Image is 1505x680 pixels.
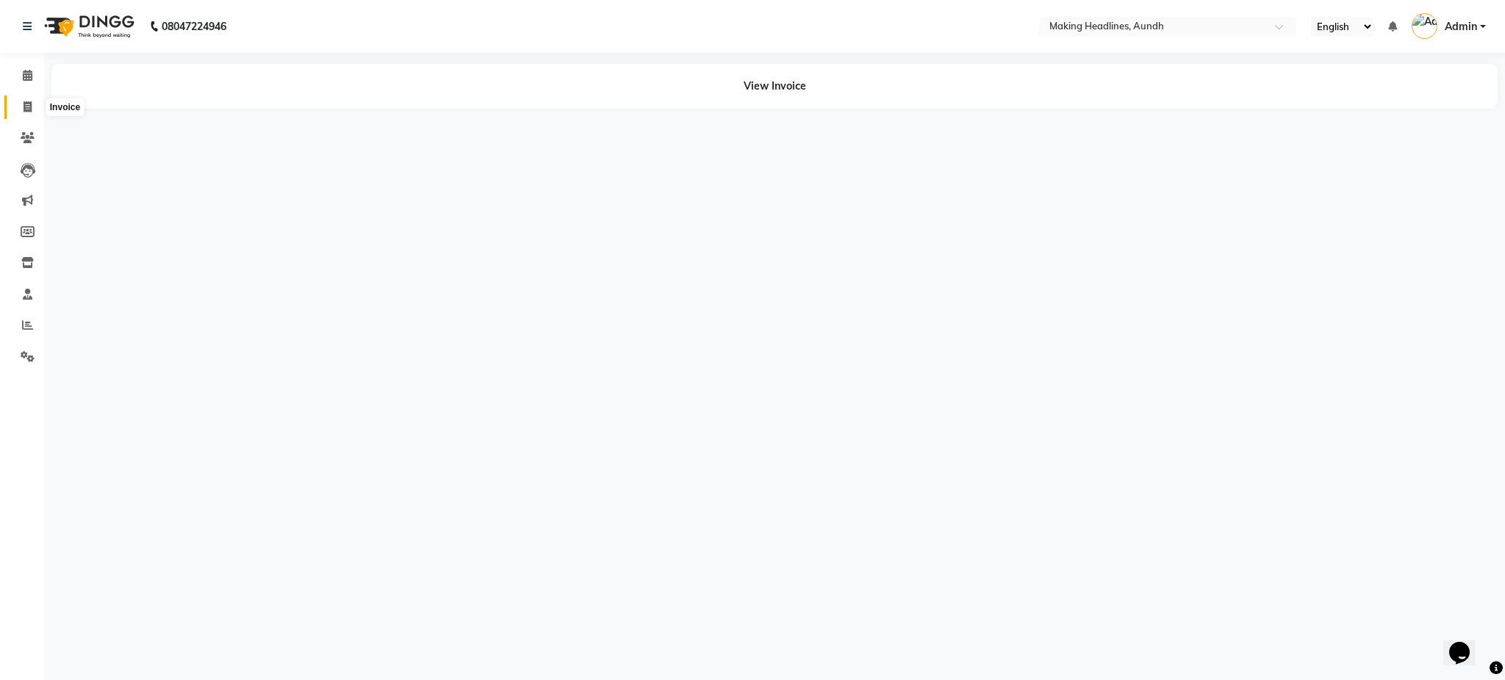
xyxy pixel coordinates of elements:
div: View Invoice [51,64,1498,109]
img: logo [37,6,138,47]
img: Admin [1412,13,1437,39]
b: 08047224946 [162,6,226,47]
span: Admin [1445,19,1477,35]
iframe: chat widget [1443,621,1490,665]
div: Invoice [46,98,84,116]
